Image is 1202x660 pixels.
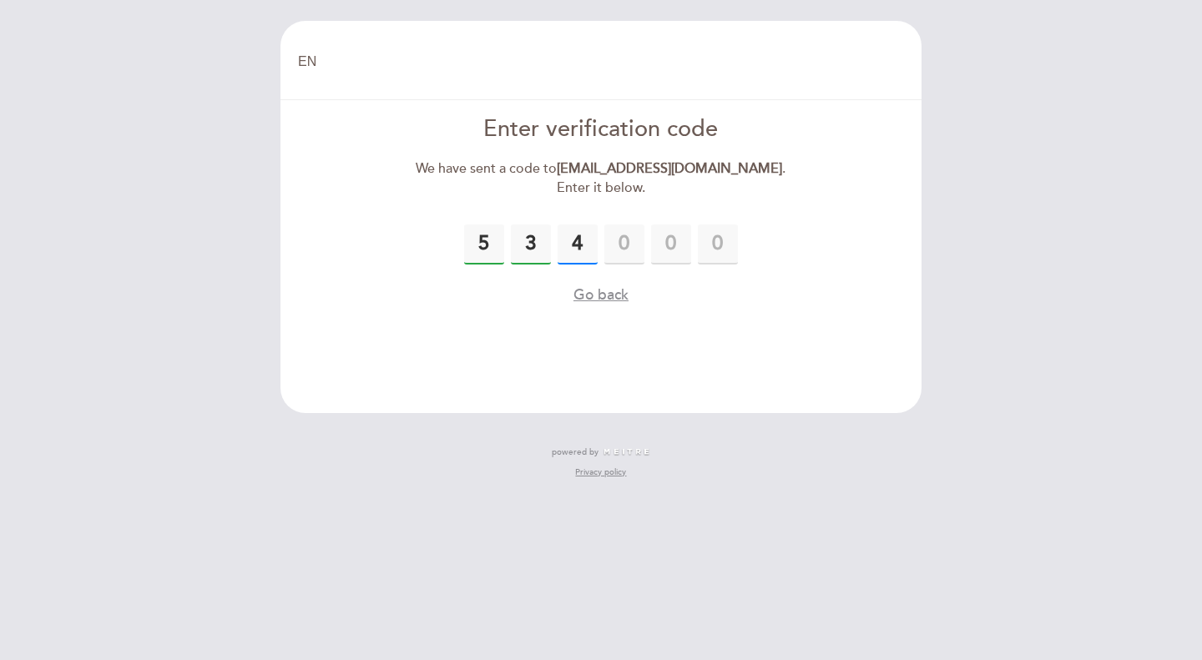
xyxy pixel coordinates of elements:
input: 0 [604,224,644,265]
div: Enter verification code [410,113,793,146]
input: 0 [511,224,551,265]
div: We have sent a code to . Enter it below. [410,159,793,198]
input: 0 [464,224,504,265]
button: Go back [573,285,629,305]
input: 0 [698,224,738,265]
input: 0 [651,224,691,265]
span: powered by [552,446,598,458]
strong: [EMAIL_ADDRESS][DOMAIN_NAME] [557,160,782,177]
input: 0 [558,224,598,265]
a: Privacy policy [575,466,626,478]
img: MEITRE [603,448,650,456]
a: powered by [552,446,650,458]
